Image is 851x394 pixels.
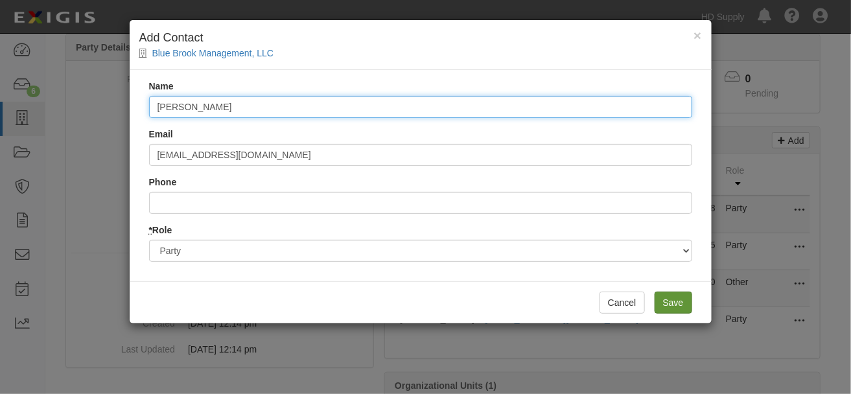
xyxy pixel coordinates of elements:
a: Blue Brook Management, LLC [152,48,274,58]
label: Role [149,224,172,237]
label: Name [149,80,174,93]
abbr: required [149,225,152,235]
label: Phone [149,176,177,189]
h4: Add Contact [139,30,702,47]
button: Close [694,29,701,42]
button: Cancel [600,292,645,314]
input: Save [655,292,692,314]
label: Email [149,128,173,141]
span: × [694,28,701,43]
